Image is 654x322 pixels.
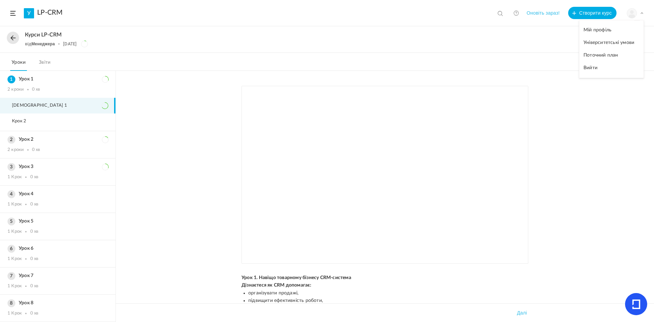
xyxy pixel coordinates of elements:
font: 1 Крок [7,175,22,179]
font: 0 хв [30,229,38,234]
button: Оновіть зараз! [527,7,560,19]
font: Вийти [583,65,597,70]
li: підвищити ефективність роботи, [248,297,528,304]
a: Вийти [579,62,643,74]
font: 1 Крок [7,229,22,234]
font: 0 хв [30,175,38,179]
font: У [27,11,31,16]
a: Університетські умови [579,36,643,49]
font: 2 кроки [7,87,24,92]
font: Далі [517,310,527,316]
font: Оновіть зараз! [527,10,560,16]
font: 0 хв [30,202,38,206]
font: Урок 5 [19,219,33,224]
font: Урок 3 [19,164,33,169]
img: user-image.png [627,9,637,18]
font: Поточний план [583,53,618,58]
iframe: Відеоплеєр YouTube [242,86,528,263]
font: Урок 2 [19,137,33,142]
button: Створити курс [568,7,617,19]
font: 0 хв [32,87,40,92]
button: Далі [516,309,528,317]
font: 1 Крок [7,284,22,288]
font: Урок 6 [19,246,33,251]
font: 2 кроки [7,148,24,152]
font: [DEMOGRAPHIC_DATA] 1 [12,103,67,108]
font: 1 Крок [7,202,22,206]
font: Менеджера [31,41,55,46]
font: 0 хв [32,148,40,152]
font: 1 Крок [7,257,22,261]
font: Звіти [39,60,51,65]
font: Курси LP-CRM [25,32,62,37]
span: Урок 1. Навіщо товарному бізнесу CRM-система [242,275,351,280]
strong: Дізнаєтеся як CRM допомагає: [242,283,312,288]
font: Урок 7 [19,273,33,278]
font: Університетські умови [583,40,634,45]
font: від [25,41,31,46]
font: Уроки [12,60,26,65]
font: Створити курс [579,10,612,16]
font: Крок 2 [12,119,26,123]
font: Урок 8 [19,301,33,305]
font: 0 хв [30,284,38,288]
font: Урок 1 [19,77,33,81]
font: 0 хв [30,311,38,316]
font: Мій профіль [583,28,611,32]
li: організувати продажі, [248,289,528,297]
font: 0 хв [30,257,38,261]
font: 1 Крок [7,311,22,316]
font: [DATE] [63,41,77,46]
font: Урок 4 [19,191,33,196]
font: LP-CRM [37,9,63,16]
